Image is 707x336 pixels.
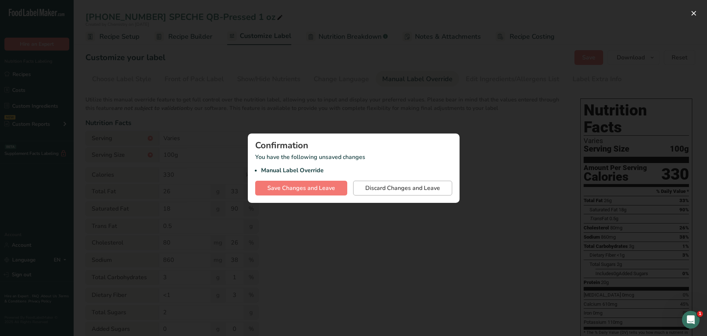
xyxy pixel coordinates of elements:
[255,181,347,195] button: Save Changes and Leave
[261,166,452,175] li: Manual Label Override
[697,311,703,317] span: 1
[353,181,452,195] button: Discard Changes and Leave
[267,184,335,193] span: Save Changes and Leave
[255,153,452,175] p: You have the following unsaved changes
[255,141,452,150] div: Confirmation
[365,184,440,193] span: Discard Changes and Leave
[682,311,700,329] iframe: Intercom live chat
